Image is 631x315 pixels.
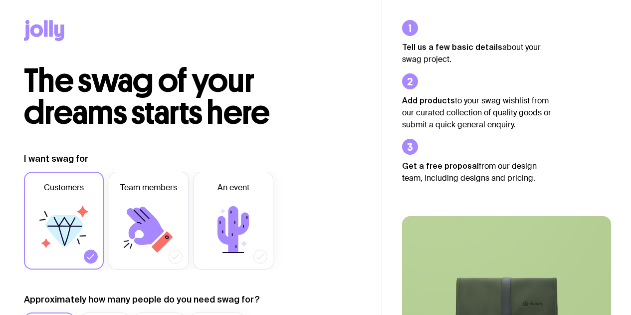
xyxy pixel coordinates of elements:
[402,161,479,170] strong: Get a free proposal
[44,182,84,194] span: Customers
[120,182,177,194] span: Team members
[402,160,552,184] p: from our design team, including designs and pricing.
[24,294,260,306] label: Approximately how many people do you need swag for?
[217,182,249,194] span: An event
[402,94,552,131] p: to your swag wishlist from our curated collection of quality goods or submit a quick general enqu...
[24,153,88,165] label: I want swag for
[402,42,502,51] strong: Tell us a few basic details
[402,41,552,65] p: about your swag project.
[402,96,455,105] strong: Add products
[24,61,270,132] span: The swag of your dreams starts here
